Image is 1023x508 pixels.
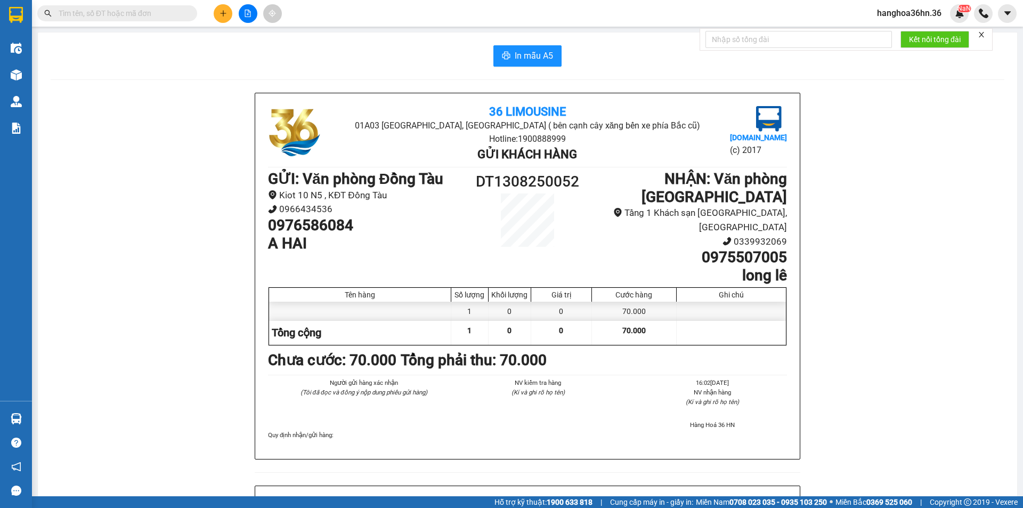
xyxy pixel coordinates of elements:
span: environment [613,208,622,217]
span: hanghoa36hn.36 [868,6,950,20]
span: Kết nối tổng đài [909,34,961,45]
span: Hỗ trợ kỹ thuật: [494,496,592,508]
span: phone [722,237,732,246]
span: caret-down [1003,9,1012,18]
span: notification [11,462,21,472]
div: 0 [531,302,592,321]
img: logo-vxr [9,7,23,23]
span: 0 [507,326,511,335]
button: Kết nối tổng đài [900,31,969,48]
i: (Kí và ghi rõ họ tên) [686,398,739,406]
img: phone-icon [979,9,988,18]
b: GỬI : Văn phòng Đồng Tàu [268,170,443,188]
span: 0 [559,326,563,335]
span: message [11,486,21,496]
span: | [920,496,922,508]
b: NHẬN : Văn phòng [GEOGRAPHIC_DATA] [642,170,787,206]
li: NV kiểm tra hàng [464,378,612,388]
strong: 1900 633 818 [547,498,592,506]
button: plus [214,4,232,23]
span: question-circle [11,438,21,448]
li: Người gửi hàng xác nhận [289,378,438,388]
button: file-add [239,4,257,23]
div: Tên hàng [272,291,448,299]
button: printerIn mẫu A5 [493,45,562,67]
input: Tìm tên, số ĐT hoặc mã đơn [59,7,184,19]
li: 0966434536 [268,202,462,216]
li: Kiot 10 N5 , KĐT Đồng Tàu [268,188,462,203]
b: Gửi khách hàng [477,148,577,161]
strong: 0369 525 060 [866,498,912,506]
span: ⚪️ [830,500,833,504]
div: Cước hàng [595,291,673,299]
span: aim [269,10,276,17]
li: NV nhận hàng [638,388,787,397]
img: logo.jpg [756,106,782,132]
li: (c) 2017 [730,143,787,157]
span: printer [502,51,510,61]
sup: NaN [957,5,971,12]
li: 0339932069 [592,235,787,249]
div: Khối lượng [491,291,528,299]
div: 0 [489,302,531,321]
h1: DT1308250052 [462,170,592,193]
li: Hotline: 1900888999 [354,132,700,146]
h1: 0975507005 [592,248,787,267]
button: aim [263,4,282,23]
li: Hàng Hoá 36 HN [638,420,787,430]
span: environment [268,190,277,199]
i: (Tôi đã đọc và đồng ý nộp dung phiếu gửi hàng) [301,389,427,396]
span: Cung cấp máy in - giấy in: [610,496,693,508]
span: Miền Bắc [835,496,912,508]
img: warehouse-icon [11,413,22,424]
li: 01A03 [GEOGRAPHIC_DATA], [GEOGRAPHIC_DATA] ( bên cạnh cây xăng bến xe phía Bắc cũ) [354,119,700,132]
span: close [978,31,985,38]
img: warehouse-icon [11,43,22,54]
span: Tổng cộng [272,326,321,339]
span: In mẫu A5 [515,49,553,62]
span: 1 [467,326,472,335]
span: search [44,10,52,17]
span: Miền Nam [696,496,827,508]
img: warehouse-icon [11,69,22,80]
li: 16:02[DATE] [638,378,787,388]
span: phone [268,205,277,214]
li: Tầng 1 Khách sạn [GEOGRAPHIC_DATA], [GEOGRAPHIC_DATA] [592,206,787,234]
b: [DOMAIN_NAME] [730,133,787,142]
img: warehouse-icon [11,96,22,107]
b: Tổng phải thu: 70.000 [401,351,547,369]
h1: A HAI [268,235,462,253]
div: 1 [451,302,489,321]
img: solution-icon [11,123,22,134]
img: logo.jpg [268,106,321,159]
img: icon-new-feature [955,9,964,18]
span: plus [220,10,227,17]
span: 70.000 [622,326,646,335]
span: copyright [964,498,971,506]
div: Giá trị [534,291,589,299]
span: file-add [244,10,251,17]
h1: 0976586084 [268,216,462,235]
span: | [600,496,602,508]
h1: long lê [592,267,787,285]
b: 36 Limousine [489,105,566,118]
div: 70.000 [592,302,677,321]
i: (Kí và ghi rõ họ tên) [511,389,565,396]
input: Nhập số tổng đài [705,31,892,48]
strong: 0708 023 035 - 0935 103 250 [729,498,827,506]
div: Ghi chú [679,291,783,299]
button: caret-down [998,4,1017,23]
div: Số lượng [454,291,485,299]
div: Quy định nhận/gửi hàng : [268,430,787,440]
b: Chưa cước : 70.000 [268,351,396,369]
